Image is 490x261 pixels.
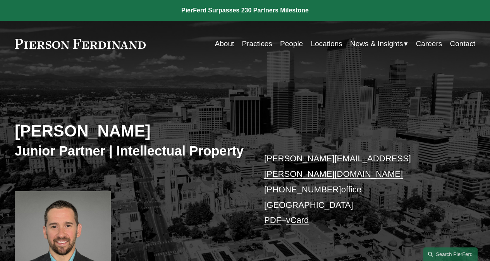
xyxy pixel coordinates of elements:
[416,36,442,51] a: Careers
[280,36,303,51] a: People
[215,36,234,51] a: About
[423,247,478,261] a: Search this site
[15,121,245,141] h2: [PERSON_NAME]
[311,36,342,51] a: Locations
[264,185,341,194] a: [PHONE_NUMBER]
[450,36,476,51] a: Contact
[286,215,309,225] a: vCard
[15,143,245,159] h3: Junior Partner | Intellectual Property
[242,36,272,51] a: Practices
[264,154,411,179] a: [PERSON_NAME][EMAIL_ADDRESS][PERSON_NAME][DOMAIN_NAME]
[264,215,281,225] a: PDF
[264,151,456,228] p: office [GEOGRAPHIC_DATA] –
[350,37,403,50] span: News & Insights
[350,36,408,51] a: folder dropdown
